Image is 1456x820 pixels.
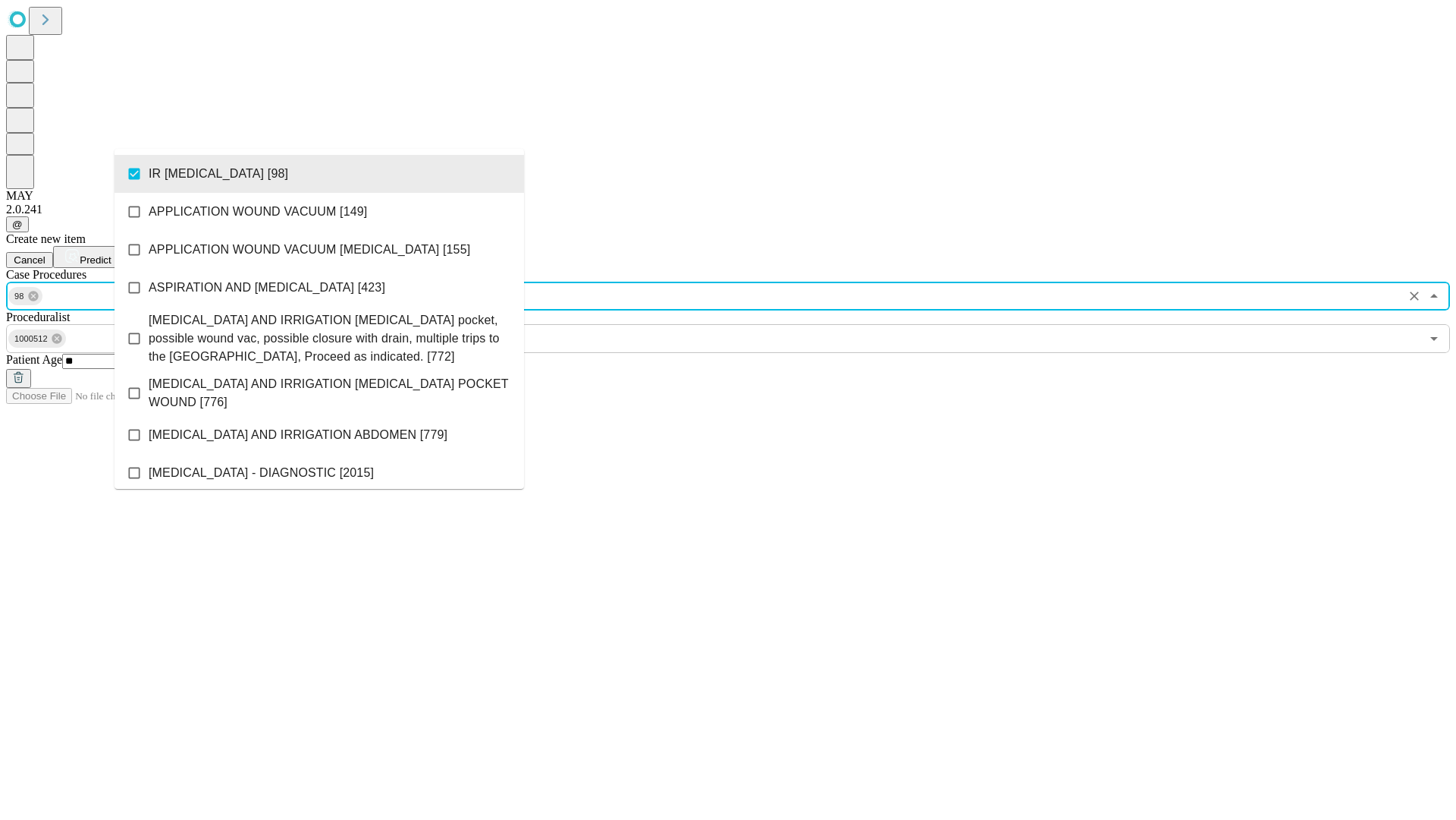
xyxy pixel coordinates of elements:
[6,216,29,232] button: @
[149,311,512,366] span: [MEDICAL_DATA] AND IRRIGATION [MEDICAL_DATA] pocket, possible wound vac, possible closure with dr...
[6,311,70,323] span: Proceduralist
[8,287,42,305] div: 98
[1423,285,1445,307] button: Close
[12,219,23,230] span: @
[149,165,288,183] span: IR [MEDICAL_DATA] [98]
[149,375,512,412] span: [MEDICAL_DATA] AND IRRIGATION [MEDICAL_DATA] POCKET WOUND [776]
[8,288,30,305] span: 98
[53,246,123,268] button: Predict
[80,254,111,266] span: Predict
[8,330,66,348] div: 1000512
[6,203,1450,216] div: 2.0.241
[6,252,53,268] button: Cancel
[6,353,62,366] span: Patient Age
[1404,285,1425,307] button: Clear
[8,330,54,348] span: 1000512
[6,189,1450,203] div: MAY
[149,279,385,297] span: ASPIRATION AND [MEDICAL_DATA] [423]
[1423,328,1445,349] button: Open
[149,426,447,444] span: [MEDICAL_DATA] AND IRRIGATION ABDOMEN [779]
[149,464,374,482] span: [MEDICAL_DATA] - DIAGNOSTIC [2015]
[149,203,367,221] span: APPLICATION WOUND VACUUM [149]
[14,254,45,266] span: Cancel
[6,268,86,281] span: Scheduled Procedure
[149,241,470,259] span: APPLICATION WOUND VACUUM [MEDICAL_DATA] [155]
[6,232,86,245] span: Create new item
